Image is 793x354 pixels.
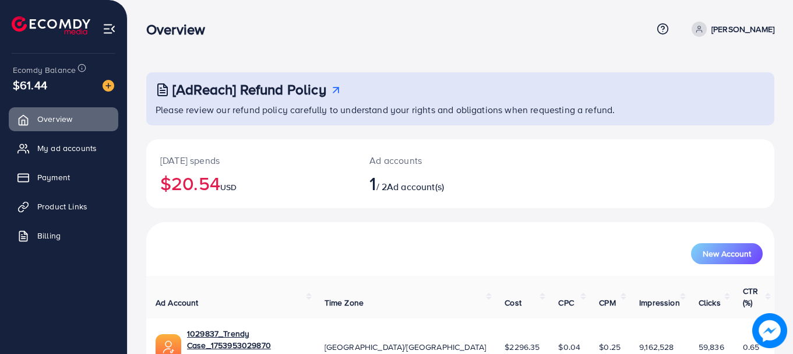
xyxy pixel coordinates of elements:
[752,313,787,348] img: image
[156,297,199,309] span: Ad Account
[187,328,306,352] a: 1029837_Trendy Case_1753953029870
[37,113,72,125] span: Overview
[599,297,615,309] span: CPM
[687,22,774,37] a: [PERSON_NAME]
[325,297,364,309] span: Time Zone
[743,285,758,309] span: CTR (%)
[9,224,118,247] a: Billing
[37,142,97,154] span: My ad accounts
[13,64,76,76] span: Ecomdy Balance
[558,341,580,353] span: $0.04
[369,153,499,167] p: Ad accounts
[160,153,341,167] p: [DATE] spends
[325,341,487,353] span: [GEOGRAPHIC_DATA]/[GEOGRAPHIC_DATA]
[172,81,326,98] h3: [AdReach] Refund Policy
[369,172,499,194] h2: / 2
[103,80,114,92] img: image
[703,250,751,258] span: New Account
[387,180,444,193] span: Ad account(s)
[37,201,87,212] span: Product Links
[558,297,573,309] span: CPC
[743,341,760,353] span: 0.65
[599,341,621,353] span: $0.25
[146,21,214,38] h3: Overview
[220,181,237,193] span: USD
[37,171,70,183] span: Payment
[9,195,118,218] a: Product Links
[711,22,774,36] p: [PERSON_NAME]
[505,297,521,309] span: Cost
[9,166,118,189] a: Payment
[156,103,767,117] p: Please review our refund policy carefully to understand your rights and obligations when requesti...
[9,107,118,131] a: Overview
[369,170,376,197] span: 1
[103,22,116,36] img: menu
[9,136,118,160] a: My ad accounts
[699,297,721,309] span: Clicks
[639,297,680,309] span: Impression
[13,76,47,93] span: $61.44
[691,243,763,264] button: New Account
[699,341,724,353] span: 59,836
[37,230,61,241] span: Billing
[639,341,674,353] span: 9,162,528
[505,341,540,353] span: $2296.35
[12,16,90,34] img: logo
[160,172,341,194] h2: $20.54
